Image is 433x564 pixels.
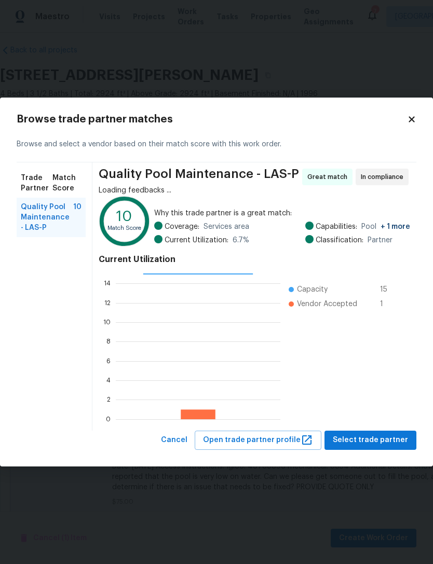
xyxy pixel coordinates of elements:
span: Quality Pool Maintenance - LAS-P [21,202,73,233]
h2: Browse trade partner matches [17,114,407,125]
span: Partner [368,235,393,245]
span: Services area [204,222,249,232]
text: 12 [104,300,111,306]
span: In compliance [361,172,408,182]
text: Match Score [107,225,141,231]
text: 4 [106,377,111,383]
span: Trade Partner [21,173,52,194]
h4: Current Utilization [99,254,410,265]
span: Select trade partner [333,434,408,447]
button: Open trade partner profile [195,431,321,450]
text: 2 [107,396,111,403]
span: Match Score [52,173,82,194]
button: Cancel [157,431,192,450]
span: Open trade partner profile [203,434,313,447]
text: 14 [104,280,111,286]
span: Cancel [161,434,187,447]
span: 10 [73,202,82,233]
span: 6.7 % [233,235,249,245]
span: Why this trade partner is a great match: [154,208,410,218]
span: Capabilities: [316,222,357,232]
text: 10 [103,319,111,325]
span: Coverage: [165,222,199,232]
button: Select trade partner [324,431,416,450]
span: 15 [380,284,397,295]
span: 1 [380,299,397,309]
span: Classification: [316,235,363,245]
span: Pool [361,222,410,232]
span: Current Utilization: [165,235,228,245]
span: Vendor Accepted [297,299,357,309]
span: + 1 more [381,223,410,230]
text: 0 [106,416,111,422]
span: Capacity [297,284,328,295]
text: 8 [106,338,111,345]
text: 6 [106,358,111,364]
div: Loading feedbacks ... [99,185,410,196]
span: Quality Pool Maintenance - LAS-P [99,169,299,185]
div: Browse and select a vendor based on their match score with this work order. [17,127,416,162]
span: Great match [307,172,351,182]
text: 10 [116,210,132,224]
